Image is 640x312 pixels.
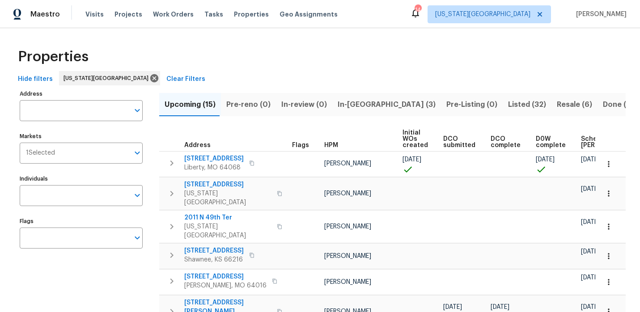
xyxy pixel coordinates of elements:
span: [DATE] [581,304,600,310]
span: [DATE] [581,274,600,281]
span: Visits [85,10,104,19]
span: In-review (0) [281,98,327,111]
span: Work Orders [153,10,194,19]
label: Individuals [20,176,143,181]
span: [US_STATE][GEOGRAPHIC_DATA] [435,10,530,19]
button: Open [131,189,144,202]
span: Hide filters [18,74,53,85]
span: [PERSON_NAME] [324,190,371,197]
span: [DATE] [491,304,509,310]
span: Pre-Listing (0) [446,98,497,111]
span: [PERSON_NAME], MO 64016 [184,281,267,290]
span: Listed (32) [508,98,546,111]
div: 14 [415,5,421,14]
span: [STREET_ADDRESS] [184,154,244,163]
span: [STREET_ADDRESS] [184,180,271,189]
label: Flags [20,219,143,224]
button: Hide filters [14,71,56,88]
span: [DATE] [581,249,600,255]
span: Clear Filters [166,74,205,85]
label: Markets [20,134,143,139]
span: [DATE] [403,156,421,163]
span: [US_STATE][GEOGRAPHIC_DATA] [184,189,271,207]
span: 1 Selected [26,149,55,157]
span: Resale (6) [557,98,592,111]
span: 2011 N 49th Ter [184,213,271,222]
span: [US_STATE][GEOGRAPHIC_DATA] [184,222,271,240]
span: Shawnee, KS 66216 [184,255,244,264]
span: HPM [324,142,338,148]
span: Upcoming (15) [165,98,216,111]
div: [US_STATE][GEOGRAPHIC_DATA] [59,71,160,85]
span: DCO complete [491,136,521,148]
button: Open [131,104,144,117]
span: [DATE] [581,156,600,163]
span: [DATE] [443,304,462,310]
span: [STREET_ADDRESS] [184,272,267,281]
span: [DATE] [581,219,600,225]
button: Open [131,232,144,244]
span: [STREET_ADDRESS] [184,246,244,255]
span: [PERSON_NAME] [324,253,371,259]
span: In-[GEOGRAPHIC_DATA] (3) [338,98,436,111]
span: Tasks [204,11,223,17]
span: [US_STATE][GEOGRAPHIC_DATA] [64,74,152,83]
span: Maestro [30,10,60,19]
span: [PERSON_NAME] [572,10,627,19]
span: [DATE] [536,156,555,163]
button: Clear Filters [163,71,209,88]
span: [PERSON_NAME] [324,279,371,285]
span: Liberty, MO 64068 [184,163,244,172]
span: Address [184,142,211,148]
span: Projects [114,10,142,19]
span: Properties [234,10,269,19]
button: Open [131,147,144,159]
span: [DATE] [581,186,600,192]
span: Scheduled [PERSON_NAME] [581,136,632,148]
span: [PERSON_NAME] [324,160,371,167]
span: Pre-reno (0) [226,98,271,111]
span: [PERSON_NAME] [324,223,371,230]
label: Address [20,91,143,97]
span: Geo Assignments [280,10,338,19]
span: D0W complete [536,136,566,148]
span: Flags [292,142,309,148]
span: Properties [18,52,89,61]
span: Initial WOs created [403,130,428,148]
span: DCO submitted [443,136,475,148]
